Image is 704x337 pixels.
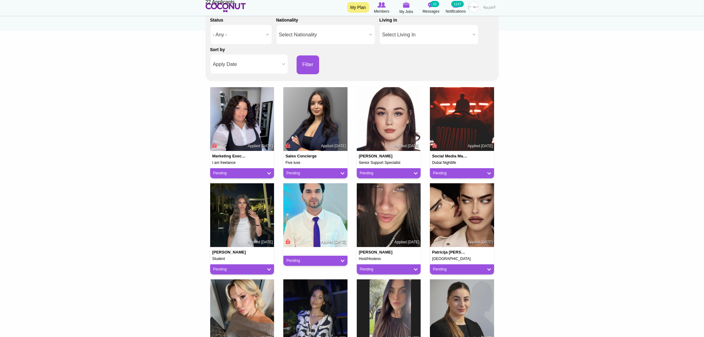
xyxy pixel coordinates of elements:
[211,142,217,148] span: Connect to Unlock the Profile
[432,161,492,165] h5: Dubai Nightlife
[283,183,348,247] img: Faizan Latif's picture
[394,2,419,15] a: My Jobs My Jobs
[432,257,492,261] h5: [GEOGRAPHIC_DATA]
[297,55,319,74] button: Filter
[357,183,421,247] img: Sabrina Guida's picture
[369,2,394,14] a: Browse Members Members
[446,8,466,14] span: Notifications
[286,258,344,263] a: Pending
[212,161,272,165] h5: I am freelance
[433,267,491,272] a: Pending
[359,250,395,254] h4: [PERSON_NAME]
[206,3,246,12] img: Home
[357,87,421,151] img: Viktoria Ershova's picture
[283,87,348,151] img: Amber Mia's picture
[359,257,419,261] h5: Host/Hostess
[432,154,468,158] h4: Social Media Manager
[359,161,419,165] h5: Senior Support Specialist
[285,154,321,158] h4: Sales Concierge
[212,250,248,254] h4: [PERSON_NAME]
[431,142,437,148] span: Connect to Unlock the Profile
[213,55,280,74] span: Apply Date
[213,171,271,176] a: Pending
[347,2,369,13] a: My Plan
[286,171,344,176] a: Pending
[430,183,494,247] img: Patricija Andrea Geor's picture
[382,25,470,45] span: Select Living In
[432,250,468,254] h4: Patricija [PERSON_NAME]
[212,257,272,261] h5: Student
[399,9,413,15] span: My Jobs
[285,161,345,165] h5: Five luxe
[210,87,274,151] img: Angel David's picture
[481,2,499,14] a: العربية
[419,2,444,14] a: Messages Messages 10
[210,17,223,23] label: Status
[359,154,395,158] h4: [PERSON_NAME]
[433,171,491,176] a: Pending
[360,267,418,272] a: Pending
[285,238,290,245] span: Connect to Unlock the Profile
[379,17,397,23] label: Living in
[360,171,418,176] a: Pending
[374,8,389,14] span: Members
[210,47,225,53] label: Sort by
[213,25,264,45] span: - Any -
[212,154,248,158] h4: Marketing Executive
[213,267,271,272] a: Pending
[444,2,468,14] a: Notifications Notifications 1147
[276,17,298,23] label: Nationality
[423,8,439,14] span: Messages
[430,87,494,151] img: Kareem Mohamed's picture
[285,142,290,148] span: Connect to Unlock the Profile
[279,25,367,45] span: Select Nationality
[210,183,274,247] img: Sofia Cazzaniga's picture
